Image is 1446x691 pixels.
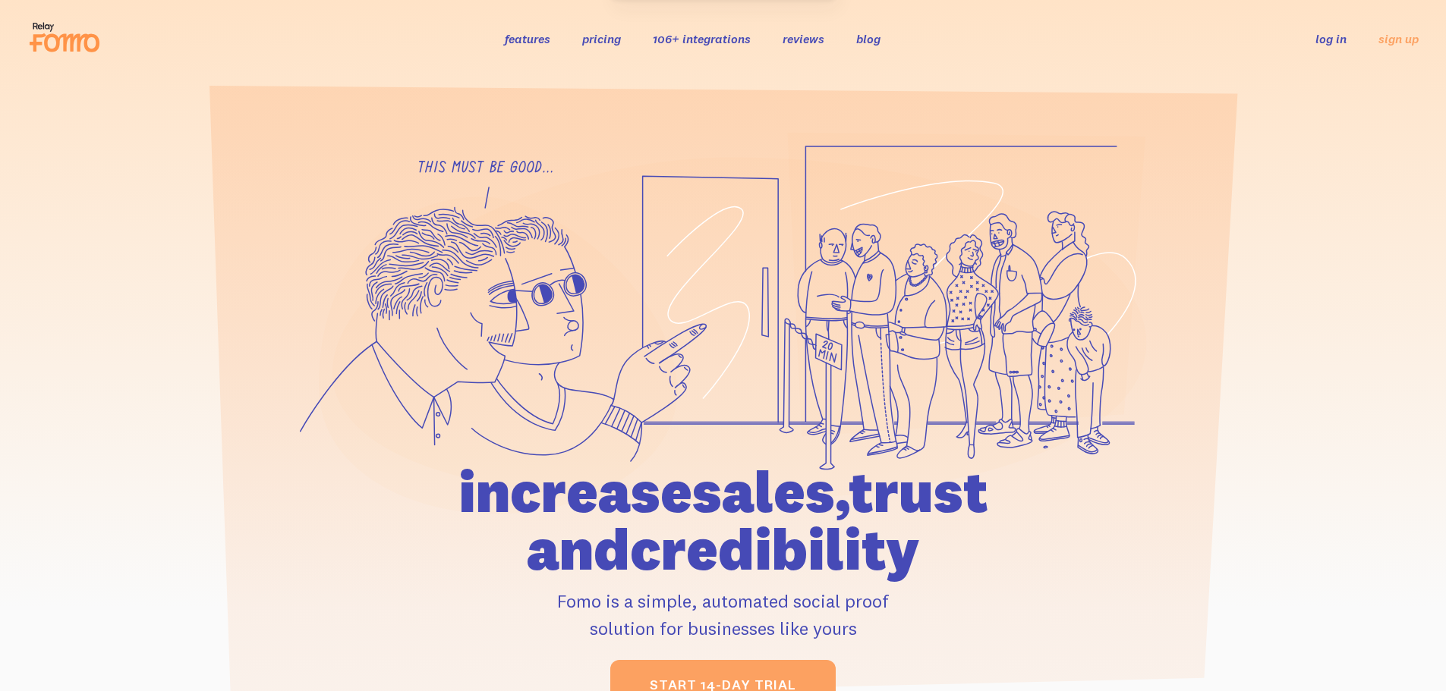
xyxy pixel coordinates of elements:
a: reviews [783,31,824,46]
a: log in [1315,31,1347,46]
a: blog [856,31,881,46]
h1: increase sales, trust and credibility [372,463,1075,578]
a: sign up [1378,31,1419,47]
a: pricing [582,31,621,46]
a: 106+ integrations [653,31,751,46]
a: features [505,31,550,46]
p: Fomo is a simple, automated social proof solution for businesses like yours [372,587,1075,642]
